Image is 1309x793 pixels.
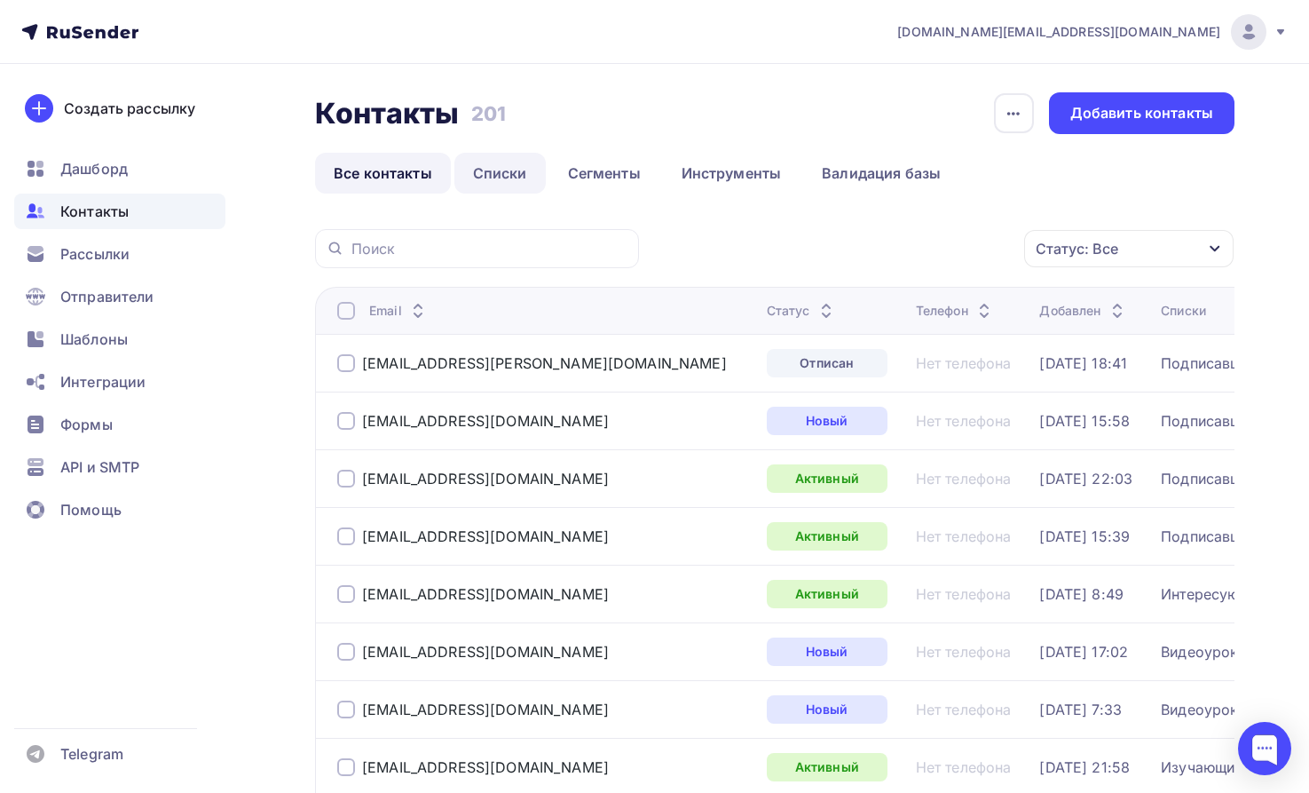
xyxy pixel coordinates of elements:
[767,349,887,377] a: Отписан
[1039,354,1127,372] a: [DATE] 18:41
[362,643,609,661] a: [EMAIL_ADDRESS][DOMAIN_NAME]
[315,153,451,194] a: Все контакты
[897,14,1288,50] a: [DOMAIN_NAME][EMAIL_ADDRESS][DOMAIN_NAME]
[369,302,429,320] div: Email
[767,302,837,320] div: Статус
[60,329,128,350] span: Шаблоны
[362,701,609,718] a: [EMAIL_ADDRESS][DOMAIN_NAME]
[916,302,995,320] div: Телефон
[14,151,225,186] a: Дашборд
[362,354,727,372] a: [EMAIL_ADDRESS][PERSON_NAME][DOMAIN_NAME]
[767,638,887,666] a: Новый
[663,153,800,194] a: Инструменты
[315,96,459,131] h2: Контакты
[60,243,130,265] span: Рассылки
[1039,758,1130,776] a: [DATE] 21:58
[14,236,225,272] a: Рассылки
[362,412,609,430] a: [EMAIL_ADDRESS][DOMAIN_NAME]
[1070,103,1213,123] div: Добавить контакты
[897,23,1220,41] span: [DOMAIN_NAME][EMAIL_ADDRESS][DOMAIN_NAME]
[351,239,628,258] input: Поиск
[14,407,225,442] a: Формы
[471,101,506,126] h3: 201
[767,695,887,724] a: Новый
[14,321,225,357] a: Шаблоны
[767,464,887,493] a: Активный
[60,158,128,179] span: Дашборд
[14,194,225,229] a: Контакты
[916,354,1012,372] a: Нет телефона
[916,412,1012,430] a: Нет телефона
[1039,643,1128,661] a: [DATE] 17:02
[60,201,129,222] span: Контакты
[1039,585,1124,603] a: [DATE] 8:49
[767,580,887,608] a: Активный
[767,407,887,435] a: Новый
[1039,302,1127,320] div: Добавлен
[362,585,609,603] a: [EMAIL_ADDRESS][DOMAIN_NAME]
[1039,527,1130,545] a: [DATE] 15:39
[916,585,1012,603] a: Нет телефона
[1039,412,1130,430] a: [DATE] 15:58
[1036,238,1118,259] div: Статус: Все
[1039,701,1122,718] a: [DATE] 7:33
[362,527,609,545] a: [EMAIL_ADDRESS][DOMAIN_NAME]
[916,643,1012,661] a: Нет телефона
[60,456,139,478] span: API и SMTP
[916,470,1012,488] a: Нет телефона
[362,758,609,776] a: [EMAIL_ADDRESS][DOMAIN_NAME]
[767,522,887,551] a: Активный
[803,153,959,194] a: Валидация базы
[916,527,1012,545] a: Нет телефона
[916,701,1012,718] a: Нет телефона
[1023,229,1234,268] button: Статус: Все
[1161,302,1206,320] div: Списки
[64,98,195,119] div: Создать рассылку
[767,753,887,781] a: Активный
[916,758,1012,776] a: Нет телефона
[1039,470,1132,488] a: [DATE] 22:03
[60,414,113,435] span: Формы
[454,153,546,194] a: Списки
[60,286,154,307] span: Отправители
[60,371,146,393] span: Интеграции
[549,153,659,194] a: Сегменты
[60,499,122,520] span: Помощь
[14,279,225,314] a: Отправители
[60,743,123,765] span: Telegram
[362,470,609,488] a: [EMAIL_ADDRESS][DOMAIN_NAME]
